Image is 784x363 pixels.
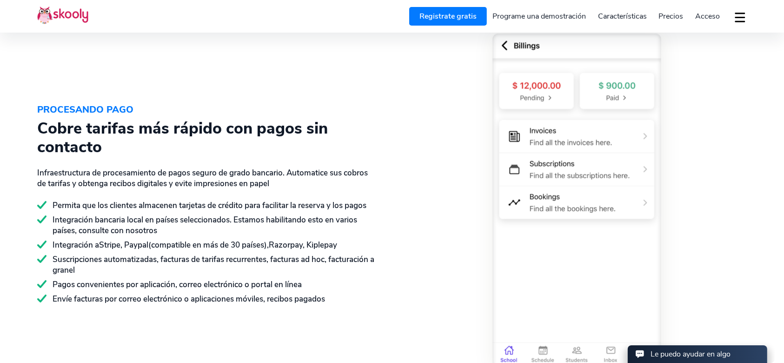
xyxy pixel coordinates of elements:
[487,9,592,24] a: Programe una demostración
[37,119,377,156] div: Cobre tarifas más rápido con pagos sin contacto
[37,279,377,290] div: Pagos convenientes por aplicación, correo electrónico o portal en línea
[269,240,337,250] span: Razorpay, Kiplepay
[37,215,377,236] div: Integración bancaria local en países seleccionados. Estamos habilitando esto en varios países, co...
[37,200,377,211] div: Permita que los clientes almacenen tarjetas de crédito para facilitar la reserva y los pagos
[37,254,377,276] div: Suscripciones automatizadas, facturas de tarifas recurrentes, facturas ad hoc, facturación a granel
[37,101,377,119] div: PROCESANDO PAGO
[592,9,653,24] a: Características
[37,6,88,24] img: Skooly
[37,240,377,250] div: Integración a (compatible en más de 30 países),
[37,294,377,304] div: Envíe facturas por correo electrónico o aplicaciones móviles, recibos pagados
[653,9,690,24] a: Precios
[689,9,726,24] a: Acceso
[409,7,487,26] a: Registrate gratis
[37,168,377,189] div: Infraestructura de procesamiento de pagos seguro de grado bancario. Automatice sus cobros de tari...
[733,7,747,28] button: dropdown menu
[659,11,684,21] span: Precios
[695,11,720,21] span: Acceso
[99,240,148,250] span: Stripe, Paypal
